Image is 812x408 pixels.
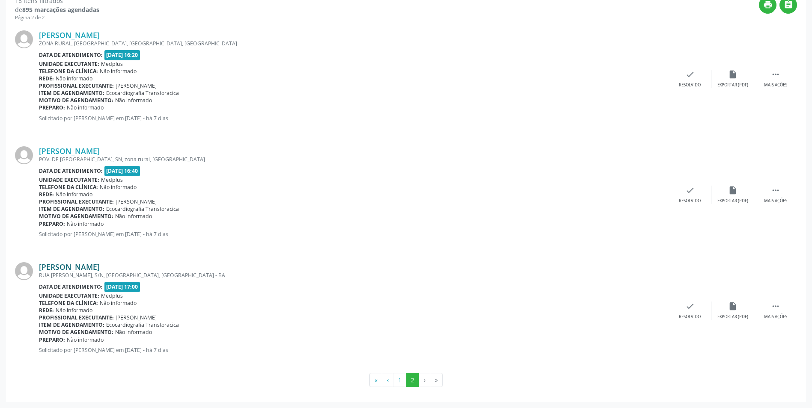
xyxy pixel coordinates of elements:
[39,30,100,40] a: [PERSON_NAME]
[39,156,669,163] div: POV. DE [GEOGRAPHIC_DATA], SN, zona rural, [GEOGRAPHIC_DATA]
[100,299,137,307] span: Não informado
[39,167,103,174] b: Data de atendimento:
[39,68,98,75] b: Telefone da clínica:
[685,186,695,195] i: check
[679,198,701,204] div: Resolvido
[39,40,669,47] div: ZONA RURAL, [GEOGRAPHIC_DATA], [GEOGRAPHIC_DATA], [GEOGRAPHIC_DATA]
[39,231,669,238] p: Solicitado por [PERSON_NAME] em [DATE] - há 7 dias
[101,60,123,68] span: Medplus
[764,82,787,88] div: Mais ações
[728,302,738,311] i: insert_drive_file
[39,328,113,336] b: Motivo de agendamento:
[56,307,92,314] span: Não informado
[39,191,54,198] b: Rede:
[382,373,393,387] button: Go to previous page
[685,70,695,79] i: check
[39,213,113,220] b: Motivo de agendamento:
[39,346,669,354] p: Solicitado por [PERSON_NAME] em [DATE] - há 7 dias
[101,176,123,183] span: Medplus
[56,191,92,198] span: Não informado
[15,5,99,14] div: de
[369,373,382,387] button: Go to first page
[39,82,114,89] b: Profissional executante:
[685,302,695,311] i: check
[100,68,137,75] span: Não informado
[39,115,669,122] p: Solicitado por [PERSON_NAME] em [DATE] - há 7 dias
[39,299,98,307] b: Telefone da clínica:
[106,321,179,328] span: Ecocardiografia Transtoracica
[15,30,33,48] img: img
[717,198,748,204] div: Exportar (PDF)
[22,6,99,14] strong: 895 marcações agendadas
[39,104,65,111] b: Preparo:
[39,146,100,156] a: [PERSON_NAME]
[101,292,123,299] span: Medplus
[717,314,748,320] div: Exportar (PDF)
[104,282,140,292] span: [DATE] 17:00
[67,220,104,228] span: Não informado
[39,97,113,104] b: Motivo de agendamento:
[15,373,797,387] ul: Pagination
[106,205,179,213] span: Ecocardiografia Transtoracica
[39,176,99,183] b: Unidade executante:
[67,104,104,111] span: Não informado
[679,82,701,88] div: Resolvido
[106,89,179,97] span: Ecocardiografia Transtoracica
[39,51,103,59] b: Data de atendimento:
[728,186,738,195] i: insert_drive_file
[764,198,787,204] div: Mais ações
[764,314,787,320] div: Mais ações
[771,302,780,311] i: 
[39,272,669,279] div: RUA [PERSON_NAME], S/N, [GEOGRAPHIC_DATA], [GEOGRAPHIC_DATA] - BA
[39,307,54,314] b: Rede:
[115,213,152,220] span: Não informado
[115,328,152,336] span: Não informado
[100,183,137,191] span: Não informado
[116,82,157,89] span: [PERSON_NAME]
[728,70,738,79] i: insert_drive_file
[717,82,748,88] div: Exportar (PDF)
[116,198,157,205] span: [PERSON_NAME]
[104,50,140,60] span: [DATE] 16:20
[104,166,140,176] span: [DATE] 16:40
[116,314,157,321] span: [PERSON_NAME]
[771,70,780,79] i: 
[771,186,780,195] i: 
[39,220,65,228] b: Preparo:
[56,75,92,82] span: Não informado
[115,97,152,104] span: Não informado
[39,283,103,290] b: Data de atendimento:
[39,336,65,343] b: Preparo:
[67,336,104,343] span: Não informado
[393,373,406,387] button: Go to page 1
[39,314,114,321] b: Profissional executante:
[39,183,98,191] b: Telefone da clínica:
[39,205,104,213] b: Item de agendamento:
[15,14,99,21] div: Página 2 de 2
[39,60,99,68] b: Unidade executante:
[679,314,701,320] div: Resolvido
[39,75,54,82] b: Rede:
[39,292,99,299] b: Unidade executante:
[39,262,100,272] a: [PERSON_NAME]
[39,321,104,328] b: Item de agendamento:
[406,373,419,387] button: Go to page 2
[15,146,33,164] img: img
[15,262,33,280] img: img
[39,198,114,205] b: Profissional executante:
[39,89,104,97] b: Item de agendamento:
